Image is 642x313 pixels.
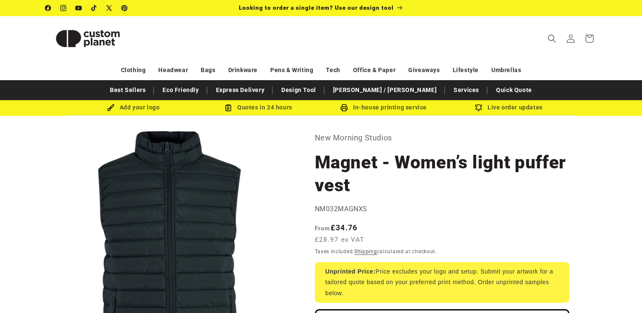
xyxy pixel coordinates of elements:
img: Custom Planet [45,20,130,58]
a: [PERSON_NAME] / [PERSON_NAME] [329,83,441,98]
summary: Search [543,29,561,48]
h1: Magnet - Women’s light puffer vest [315,151,569,197]
a: Design Tool [277,83,320,98]
span: From [315,225,331,232]
span: Looking to order a single item? Use our design tool [239,4,394,11]
div: Quotes in 24 hours [196,102,321,113]
p: New Morning Studios [315,131,569,145]
strong: £34.76 [315,223,358,232]
div: In-house printing service [321,102,446,113]
div: Add your logo [71,102,196,113]
div: Price excludes your logo and setup. Submit your artwork for a tailored quote based on your prefer... [315,262,569,303]
a: Drinkware [228,63,258,78]
a: Tech [326,63,340,78]
a: Umbrellas [491,63,521,78]
a: Services [449,83,483,98]
a: Office & Paper [353,63,395,78]
a: Clothing [121,63,146,78]
div: Taxes included. calculated at checkout. [315,247,569,256]
span: NM032MAGNXS [315,205,368,213]
a: Headwear [158,63,188,78]
a: Custom Planet [42,16,133,61]
a: Giveaways [408,63,440,78]
a: Bags [201,63,215,78]
a: Best Sellers [106,83,150,98]
a: Pens & Writing [270,63,313,78]
img: In-house printing [340,104,348,112]
span: £28.97 ex VAT [315,235,364,245]
img: Order updates [475,104,482,112]
strong: Unprinted Price: [325,268,376,275]
a: Express Delivery [212,83,269,98]
a: Lifestyle [453,63,479,78]
a: Eco Friendly [158,83,203,98]
div: Live order updates [446,102,572,113]
img: Order Updates Icon [224,104,232,112]
img: Brush Icon [107,104,115,112]
a: Shipping [354,249,377,254]
a: Quick Quote [492,83,536,98]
